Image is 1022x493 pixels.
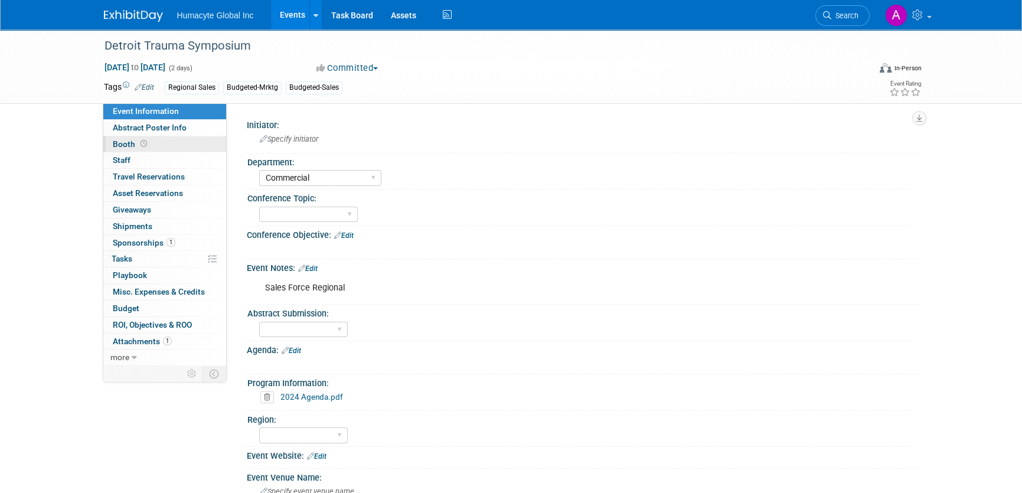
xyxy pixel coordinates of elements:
[168,64,192,72] span: (2 days)
[815,5,870,26] a: Search
[113,106,179,116] span: Event Information
[247,154,913,168] div: Department:
[247,226,919,241] div: Conference Objective:
[280,392,343,401] a: 2024 Agenda.pdf
[880,63,892,73] img: Format-Inperson.png
[113,320,192,329] span: ROI, Objectives & ROO
[100,35,852,57] div: Detroit Trauma Symposium
[103,267,226,283] a: Playbook
[166,238,175,247] span: 1
[113,123,187,132] span: Abstract Poster Info
[135,83,154,92] a: Edit
[103,152,226,168] a: Staff
[298,265,318,273] a: Edit
[103,136,226,152] a: Booth
[182,366,203,381] td: Personalize Event Tab Strip
[104,62,166,73] span: [DATE] [DATE]
[103,334,226,350] a: Attachments1
[103,251,226,267] a: Tasks
[113,221,152,231] span: Shipments
[286,81,342,94] div: Budgeted-Sales
[113,337,172,346] span: Attachments
[247,259,919,275] div: Event Notes:
[103,284,226,300] a: Misc. Expenses & Credits
[260,135,318,143] span: Specify initiator
[112,254,132,263] span: Tasks
[103,218,226,234] a: Shipments
[129,63,141,72] span: to
[103,317,226,333] a: ROI, Objectives & ROO
[113,303,139,313] span: Budget
[177,11,254,20] span: Humacyte Global Inc
[312,62,383,74] button: Committed
[104,81,154,94] td: Tags
[282,347,301,355] a: Edit
[202,366,226,381] td: Toggle Event Tabs
[885,4,907,27] img: Adrian Diazgonsen
[104,10,163,22] img: ExhibitDay
[113,205,151,214] span: Giveaways
[103,350,226,365] a: more
[247,305,913,319] div: Abstract Submission:
[247,341,919,357] div: Agenda:
[113,139,149,149] span: Booth
[103,169,226,185] a: Travel Reservations
[247,190,913,204] div: Conference Topic:
[103,103,226,119] a: Event Information
[103,185,226,201] a: Asset Reservations
[113,287,205,296] span: Misc. Expenses & Credits
[103,235,226,251] a: Sponsorships1
[113,238,175,247] span: Sponsorships
[800,61,922,79] div: Event Format
[223,81,282,94] div: Budgeted-Mrktg
[893,64,921,73] div: In-Person
[113,155,130,165] span: Staff
[247,447,919,462] div: Event Website:
[247,411,913,426] div: Region:
[113,188,183,198] span: Asset Reservations
[138,139,149,148] span: Booth not reserved yet
[163,337,172,345] span: 1
[831,11,858,20] span: Search
[113,270,147,280] span: Playbook
[103,120,226,136] a: Abstract Poster Info
[260,393,279,401] a: Delete attachment?
[889,81,920,87] div: Event Rating
[247,116,919,131] div: Initiator:
[307,452,326,461] a: Edit
[334,231,354,240] a: Edit
[113,172,185,181] span: Travel Reservations
[165,81,219,94] div: Regional Sales
[110,352,129,362] span: more
[257,276,789,300] div: Sales Force Regional
[103,202,226,218] a: Giveaways
[103,301,226,316] a: Budget
[247,469,919,484] div: Event Venue Name:
[247,374,913,389] div: Program Information:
